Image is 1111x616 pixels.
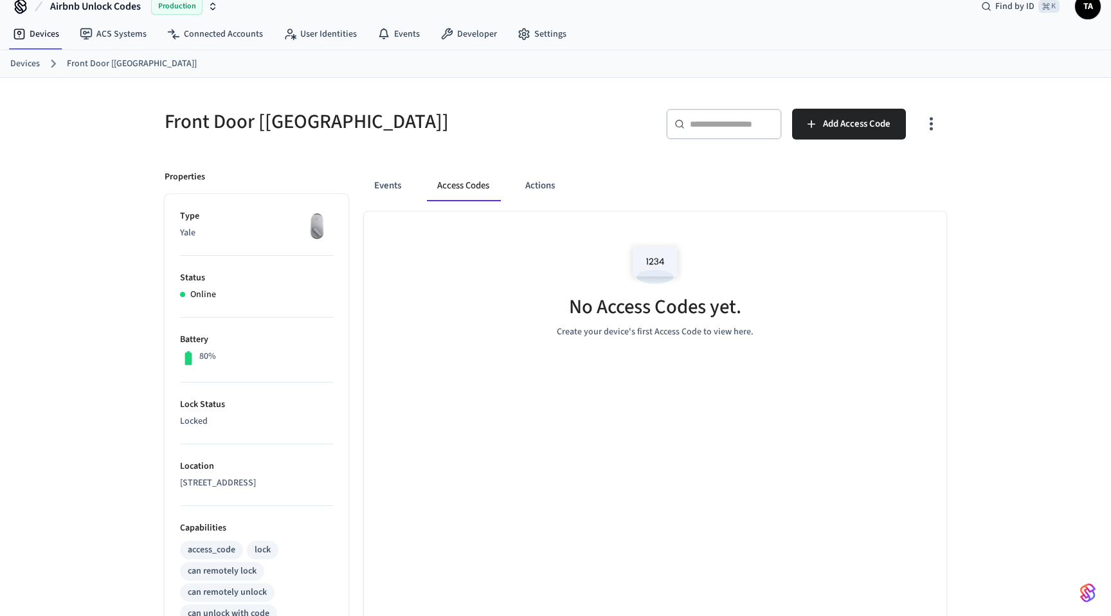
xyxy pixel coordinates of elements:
[67,57,197,71] a: Front Door [[GEOGRAPHIC_DATA]]
[180,521,333,535] p: Capabilities
[273,23,367,46] a: User Identities
[427,170,500,201] button: Access Codes
[430,23,507,46] a: Developer
[165,170,205,184] p: Properties
[569,294,741,320] h5: No Access Codes yet.
[507,23,577,46] a: Settings
[515,170,565,201] button: Actions
[3,23,69,46] a: Devices
[180,210,333,223] p: Type
[199,350,216,363] p: 80%
[69,23,157,46] a: ACS Systems
[180,415,333,428] p: Locked
[180,460,333,473] p: Location
[180,476,333,490] p: [STREET_ADDRESS]
[792,109,906,140] button: Add Access Code
[10,57,40,71] a: Devices
[188,543,235,557] div: access_code
[823,116,890,132] span: Add Access Code
[180,271,333,285] p: Status
[190,288,216,302] p: Online
[180,333,333,347] p: Battery
[188,586,267,599] div: can remotely unlock
[557,325,754,339] p: Create your device's first Access Code to view here.
[1080,583,1096,603] img: SeamLogoGradient.69752ec5.svg
[364,170,946,201] div: ant example
[180,226,333,240] p: Yale
[626,237,684,292] img: Access Codes Empty State
[180,398,333,412] p: Lock Status
[157,23,273,46] a: Connected Accounts
[165,109,548,135] h5: Front Door [[GEOGRAPHIC_DATA]]
[367,23,430,46] a: Events
[255,543,271,557] div: lock
[188,565,257,578] div: can remotely lock
[301,210,333,242] img: August Wifi Smart Lock 3rd Gen, Silver, Front
[364,170,411,201] button: Events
